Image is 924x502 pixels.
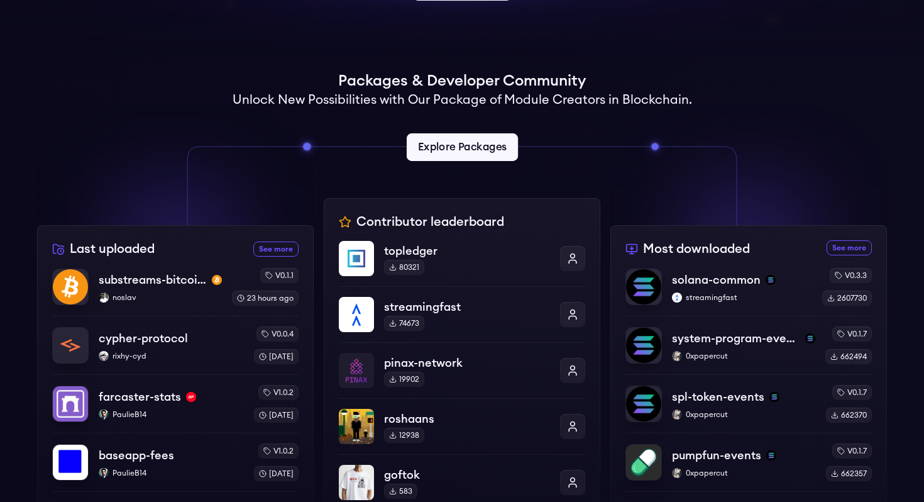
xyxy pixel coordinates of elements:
[672,468,816,478] p: 0xpapercut
[186,392,196,402] img: optimism
[672,447,761,464] p: pumpfun-events
[260,268,299,283] div: v0.1.1
[339,398,585,454] a: roshaansroshaans12938
[827,240,872,255] a: See more most downloaded packages
[832,443,872,459] div: v0.1.7
[99,468,109,478] img: PaulieB14
[672,410,816,420] p: 0xpapercut
[339,353,374,388] img: pinax-network
[339,297,374,332] img: streamingfast
[832,385,872,400] div: v0.1.7
[254,408,299,423] div: [DATE]
[384,466,550,484] p: goftok
[212,275,222,285] img: btc-mainnet
[256,326,299,342] div: v0.0.4
[826,466,872,481] div: 662357
[384,316,424,331] div: 74673
[52,268,299,316] a: substreams-bitcoin-mainsubstreams-bitcoin-mainbtc-mainnetnoslavnoslavv0.1.123 hours ago
[253,242,299,257] a: See more recently uploaded packages
[384,484,417,499] div: 583
[626,328,661,363] img: system-program-events
[53,386,88,421] img: farcaster-stats
[99,447,174,464] p: baseapp-fees
[384,260,424,275] div: 80321
[53,328,88,363] img: cypher-protocol
[99,410,244,420] p: PaulieB14
[625,374,872,433] a: spl-token-eventsspl-token-eventssolana0xpapercut0xpapercutv0.1.7662370
[254,349,299,364] div: [DATE]
[384,372,424,387] div: 19902
[99,388,181,406] p: farcaster-stats
[99,293,109,303] img: noslav
[384,242,550,260] p: topledger
[99,410,109,420] img: PaulieB14
[99,330,188,347] p: cypher-protocol
[52,433,299,491] a: baseapp-feesbaseapp-feesPaulieB14PaulieB14v1.0.2[DATE]
[805,333,815,343] img: solana
[384,298,550,316] p: streamingfast
[672,351,682,361] img: 0xpapercut
[258,443,299,459] div: v1.0.2
[52,316,299,374] a: cypher-protocolcypher-protocolrixhy-cydrixhy-cydv0.0.4[DATE]
[53,445,88,480] img: baseapp-fees
[822,291,872,306] div: 2607730
[626,445,661,480] img: pumpfun-events
[384,428,424,443] div: 12938
[258,385,299,400] div: v1.0.2
[339,465,374,500] img: goftok
[99,271,207,289] p: substreams-bitcoin-main
[625,433,872,491] a: pumpfun-eventspumpfun-eventssolana0xpapercut0xpapercutv0.1.7662357
[766,275,776,285] img: solana
[672,330,800,347] p: system-program-events
[339,286,585,342] a: streamingfaststreamingfast74673
[832,326,872,342] div: v0.1.7
[99,351,109,361] img: rixhy-cyd
[826,408,872,423] div: 662370
[672,468,682,478] img: 0xpapercut
[339,409,374,444] img: roshaans
[672,271,761,289] p: solana-common
[625,316,872,374] a: system-program-eventssystem-program-eventssolana0xpapercut0xpapercutv0.1.7662494
[339,241,374,276] img: topledger
[254,466,299,481] div: [DATE]
[384,410,550,428] p: roshaans
[825,349,872,364] div: 662494
[339,342,585,398] a: pinax-networkpinax-network19902
[233,91,692,109] h2: Unlock New Possibilities with Our Package of Module Creators in Blockchain.
[672,293,812,303] p: streamingfast
[99,351,244,361] p: rixhy-cyd
[672,351,815,361] p: 0xpapercut
[626,269,661,304] img: solana-common
[99,293,222,303] p: noslav
[672,293,682,303] img: streamingfast
[766,450,776,460] img: solana
[830,268,872,283] div: v0.3.3
[626,386,661,421] img: spl-token-events
[232,291,299,306] div: 23 hours ago
[52,374,299,433] a: farcaster-statsfarcaster-statsoptimismPaulieB14PaulieB14v1.0.2[DATE]
[338,71,586,91] h1: Packages & Developer Community
[384,354,550,372] p: pinax-network
[53,269,88,304] img: substreams-bitcoin-main
[672,410,682,420] img: 0xpapercut
[99,468,244,478] p: PaulieB14
[339,241,585,286] a: topledgertopledger80321
[406,133,517,161] a: Explore Packages
[769,392,779,402] img: solana
[625,268,872,316] a: solana-commonsolana-commonsolanastreamingfaststreamingfastv0.3.32607730
[672,388,764,406] p: spl-token-events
